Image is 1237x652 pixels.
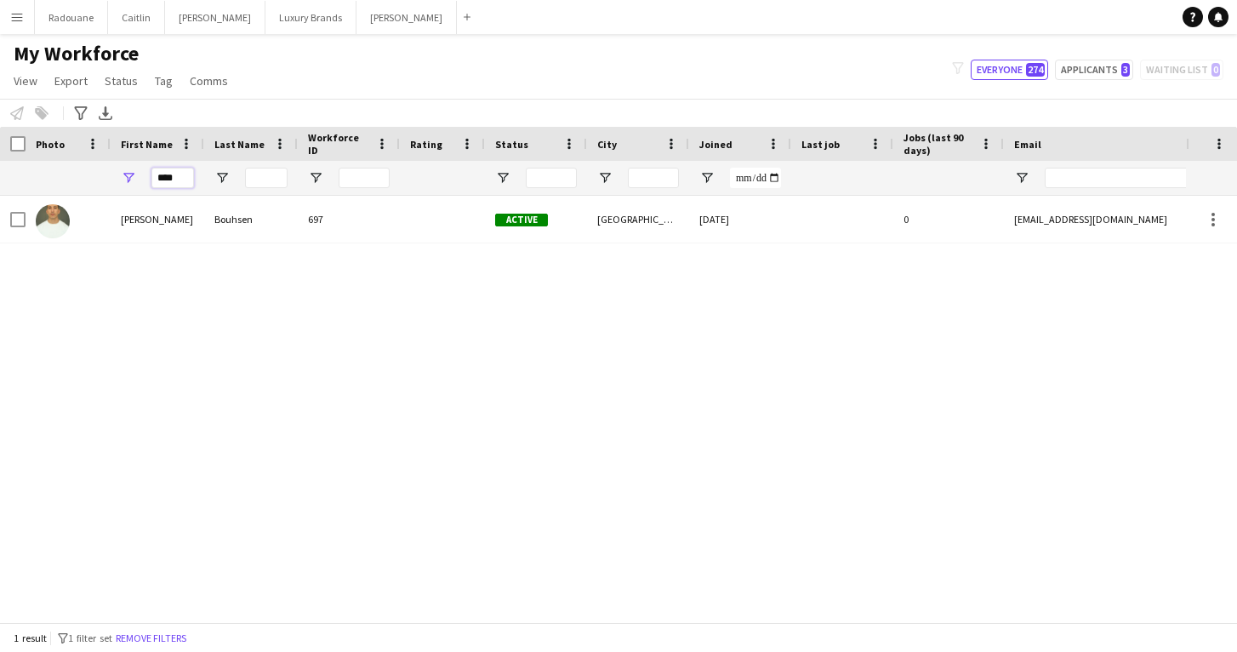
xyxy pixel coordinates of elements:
[112,629,190,648] button: Remove filters
[68,632,112,644] span: 1 filter set
[628,168,679,188] input: City Filter Input
[214,170,230,186] button: Open Filter Menu
[308,131,369,157] span: Workforce ID
[1026,63,1045,77] span: 274
[155,73,173,89] span: Tag
[95,103,116,123] app-action-btn: Export XLSX
[165,1,265,34] button: [PERSON_NAME]
[904,131,973,157] span: Jobs (last 90 days)
[730,168,781,188] input: Joined Filter Input
[190,73,228,89] span: Comms
[204,196,298,243] div: Bouhsen
[971,60,1048,80] button: Everyone274
[495,138,528,151] span: Status
[356,1,457,34] button: [PERSON_NAME]
[14,73,37,89] span: View
[151,168,194,188] input: First Name Filter Input
[121,170,136,186] button: Open Filter Menu
[893,196,1004,243] div: 0
[801,138,840,151] span: Last job
[699,170,715,186] button: Open Filter Menu
[36,204,70,238] img: Adnan Bouhsen
[48,70,94,92] a: Export
[1014,170,1029,186] button: Open Filter Menu
[105,73,138,89] span: Status
[214,138,265,151] span: Last Name
[245,168,288,188] input: Last Name Filter Input
[689,196,791,243] div: [DATE]
[71,103,91,123] app-action-btn: Advanced filters
[14,41,139,66] span: My Workforce
[526,168,577,188] input: Status Filter Input
[699,138,733,151] span: Joined
[339,168,390,188] input: Workforce ID Filter Input
[108,1,165,34] button: Caitlin
[111,196,204,243] div: [PERSON_NAME]
[1121,63,1130,77] span: 3
[495,214,548,226] span: Active
[35,1,108,34] button: Radouane
[54,73,88,89] span: Export
[587,196,689,243] div: [GEOGRAPHIC_DATA]
[597,138,617,151] span: City
[121,138,173,151] span: First Name
[1014,138,1041,151] span: Email
[1055,60,1133,80] button: Applicants3
[410,138,442,151] span: Rating
[148,70,180,92] a: Tag
[98,70,145,92] a: Status
[298,196,400,243] div: 697
[183,70,235,92] a: Comms
[7,70,44,92] a: View
[308,170,323,186] button: Open Filter Menu
[265,1,356,34] button: Luxury Brands
[36,138,65,151] span: Photo
[597,170,613,186] button: Open Filter Menu
[495,170,510,186] button: Open Filter Menu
